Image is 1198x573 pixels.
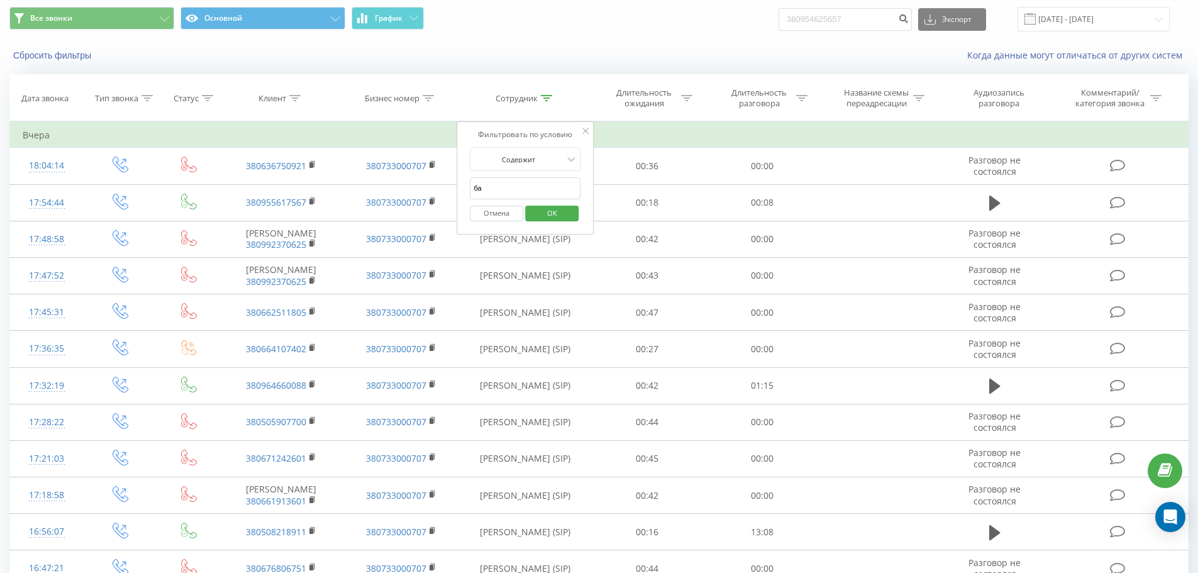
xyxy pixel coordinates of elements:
span: Разговор не состоялся [968,264,1021,287]
a: 380733000707 [366,343,426,355]
td: 00:18 [590,184,705,221]
a: 380664107402 [246,343,306,355]
td: 00:08 [705,184,820,221]
div: Фильтровать по условию [470,128,580,141]
td: 00:27 [590,331,705,367]
div: 17:36:35 [23,337,71,361]
a: 380992370625 [246,275,306,287]
button: Основной [180,7,345,30]
td: [PERSON_NAME] (SIP) [461,514,590,550]
a: 380671242601 [246,452,306,464]
td: 00:00 [705,331,820,367]
div: 17:28:22 [23,410,71,435]
div: Дата звонка [21,93,69,104]
td: [PERSON_NAME] (SIP) [461,440,590,477]
td: [PERSON_NAME] (SIP) [461,221,590,257]
div: 17:45:31 [23,300,71,325]
td: 00:42 [590,221,705,257]
a: 380733000707 [366,489,426,501]
a: 380733000707 [366,526,426,538]
td: 00:42 [590,477,705,514]
div: 16:56:07 [23,520,71,544]
button: График [352,7,424,30]
div: Длительность ожидания [611,87,678,109]
span: Разговор не состоялся [968,483,1021,506]
a: 380733000707 [366,233,426,245]
div: Бизнес номер [365,93,419,104]
td: Вчера [10,123,1189,148]
span: Разговор не состоялся [968,337,1021,360]
td: [PERSON_NAME] [221,257,341,294]
div: Тип звонка [95,93,138,104]
a: 380733000707 [366,196,426,208]
button: OK [525,206,579,221]
div: Клиент [258,93,286,104]
td: 00:36 [590,148,705,184]
div: 17:18:58 [23,483,71,508]
td: [PERSON_NAME] (SIP) [461,404,590,440]
div: 18:04:14 [23,153,71,178]
span: Все звонки [30,13,72,23]
td: 00:00 [705,257,820,294]
a: 380636750921 [246,160,306,172]
td: 00:47 [590,294,705,331]
span: Разговор не состоялся [968,227,1021,250]
a: 380661913601 [246,495,306,507]
a: 380733000707 [366,306,426,318]
span: Разговор не состоялся [968,410,1021,433]
button: Экспорт [918,8,986,31]
div: 17:54:44 [23,191,71,215]
div: Длительность разговора [726,87,793,109]
div: Название схемы переадресации [843,87,910,109]
a: 380508218911 [246,526,306,538]
a: 380662511805 [246,306,306,318]
div: Open Intercom Messenger [1155,502,1185,532]
span: Разговор не состоялся [968,447,1021,470]
div: Сотрудник [496,93,538,104]
a: 380733000707 [366,379,426,391]
div: 17:32:19 [23,374,71,398]
td: 00:43 [590,257,705,294]
td: 00:16 [590,514,705,550]
button: Сбросить фильтры [9,50,97,61]
td: [PERSON_NAME] (SIP) [461,331,590,367]
td: [PERSON_NAME] (SIP) [461,294,590,331]
td: 00:00 [705,221,820,257]
td: 00:42 [590,367,705,404]
td: [PERSON_NAME] (SIP) [461,477,590,514]
a: 380733000707 [366,416,426,428]
span: Разговор не состоялся [968,301,1021,324]
div: Аудиозапись разговора [958,87,1040,109]
td: [PERSON_NAME] (SIP) [461,367,590,404]
a: 380964660088 [246,379,306,391]
td: 13:08 [705,514,820,550]
div: 17:47:52 [23,264,71,288]
span: OK [535,203,570,223]
td: 00:00 [705,440,820,477]
a: 380733000707 [366,269,426,281]
span: График [375,14,402,23]
a: 380733000707 [366,160,426,172]
td: 00:00 [705,148,820,184]
button: Отмена [470,206,523,221]
a: 380955617567 [246,196,306,208]
td: [PERSON_NAME] [221,477,341,514]
td: 00:00 [705,477,820,514]
td: [PERSON_NAME] [221,221,341,257]
a: Когда данные могут отличаться от других систем [967,49,1189,61]
div: Комментарий/категория звонка [1073,87,1147,109]
input: Введите значение [470,177,580,199]
div: Статус [174,93,199,104]
td: 00:45 [590,440,705,477]
div: 17:48:58 [23,227,71,252]
button: Все звонки [9,7,174,30]
td: 00:00 [705,294,820,331]
td: 01:15 [705,367,820,404]
a: 380505907700 [246,416,306,428]
span: Разговор не состоялся [968,154,1021,177]
a: 380992370625 [246,238,306,250]
td: 00:44 [590,404,705,440]
div: 17:21:03 [23,447,71,471]
input: Поиск по номеру [779,8,912,31]
td: [PERSON_NAME] (SIP) [461,257,590,294]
